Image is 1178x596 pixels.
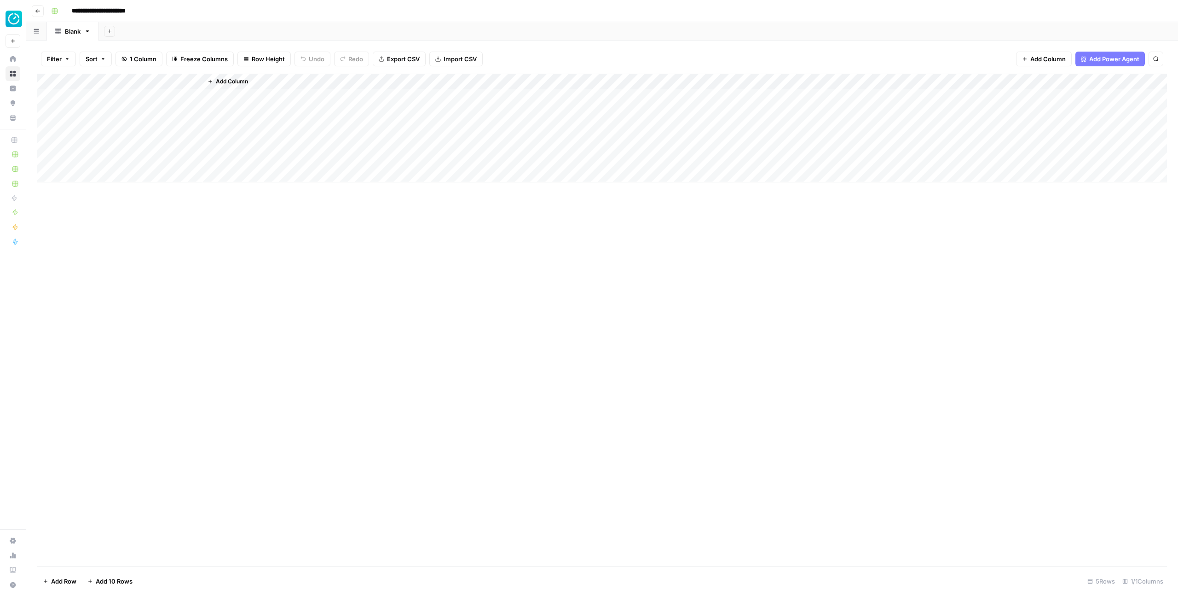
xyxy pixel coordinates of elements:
[47,54,62,64] span: Filter
[6,533,20,548] a: Settings
[334,52,369,66] button: Redo
[51,577,76,586] span: Add Row
[252,54,285,64] span: Row Height
[1016,52,1072,66] button: Add Column
[6,81,20,96] a: Insights
[6,96,20,111] a: Opportunities
[180,54,228,64] span: Freeze Columns
[6,66,20,81] a: Browse
[80,52,112,66] button: Sort
[1119,574,1167,589] div: 1/1 Columns
[6,578,20,592] button: Help + Support
[166,52,234,66] button: Freeze Columns
[96,577,133,586] span: Add 10 Rows
[348,54,363,64] span: Redo
[6,111,20,125] a: Your Data
[41,52,76,66] button: Filter
[387,54,420,64] span: Export CSV
[1075,52,1145,66] button: Add Power Agent
[65,27,81,36] div: Blank
[309,54,324,64] span: Undo
[37,574,82,589] button: Add Row
[444,54,477,64] span: Import CSV
[1089,54,1139,64] span: Add Power Agent
[429,52,483,66] button: Import CSV
[82,574,138,589] button: Add 10 Rows
[115,52,162,66] button: 1 Column
[204,76,252,88] button: Add Column
[6,11,22,27] img: TimeChimp Logo
[1084,574,1119,589] div: 5 Rows
[6,52,20,66] a: Home
[6,563,20,578] a: Learning Hub
[237,52,291,66] button: Row Height
[294,52,330,66] button: Undo
[373,52,426,66] button: Export CSV
[86,54,98,64] span: Sort
[47,22,98,41] a: Blank
[216,77,248,86] span: Add Column
[130,54,156,64] span: 1 Column
[1030,54,1066,64] span: Add Column
[6,7,20,30] button: Workspace: TimeChimp
[6,548,20,563] a: Usage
